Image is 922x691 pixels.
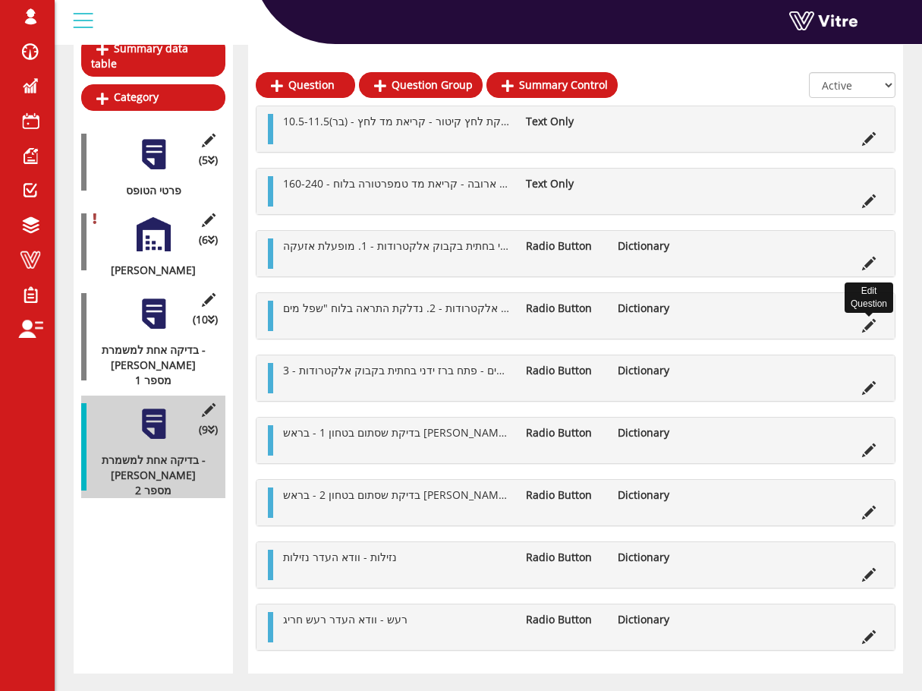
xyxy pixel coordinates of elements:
span: בדיקת שפל מים - פתח ברז ידני בחתית בקבוק אלקטרודות - 2. נדלקת התראה בלוח "שפל מים" [283,301,710,315]
a: Category [81,84,225,110]
span: בדיקת לחץ קיטור - קריאת מד לחץ - (בר)10.5-11.5 [283,114,515,128]
li: Dictionary [610,363,701,378]
span: בדיקת שפל מים - פתח ברז ידני בחתית בקבוק אלקטרודות - 3. [PERSON_NAME] נופל [283,363,674,377]
li: Dictionary [610,425,701,440]
li: Radio Button [518,612,609,627]
li: Dictionary [610,487,701,503]
li: Dictionary [610,612,701,627]
span: בדיקת שפל מים - פתח ברז ידני בחתית בקבוק אלקטרודות - 1. מופעלת אזעקה [283,238,637,253]
span: (9 ) [199,422,218,437]
li: Radio Button [518,363,609,378]
span: בדיקת שסתום בטחון 2 - בראש [PERSON_NAME] מנוף שסתום - פריקת קיטור מהשסתום [283,487,684,502]
div: בדיקה אחת למשמרת - [PERSON_NAME] מספר 2 [81,453,214,498]
span: (5 ) [199,153,218,168]
li: Dictionary [610,550,701,565]
a: Summary Control [486,72,618,98]
span: בדיקת טמפרטורת ארובה - קריאת מד טמפרטורה בלוח - 160-240 °c [283,176,594,191]
li: Radio Button [518,425,609,440]
div: בדיקה אחת למשמרת - [PERSON_NAME] מספר 1 [81,342,214,388]
a: Summary data table [81,36,225,77]
li: Radio Button [518,238,609,254]
div: פרטי הטופס [81,183,214,198]
div: [PERSON_NAME] [81,263,214,278]
li: Radio Button [518,301,609,316]
span: (10 ) [193,312,218,327]
div: Edit Question [845,282,893,313]
span: נזילות - וודא העדר נזילות [283,550,397,564]
li: Text Only [518,114,609,129]
span: (6 ) [199,232,218,248]
li: Dictionary [610,301,701,316]
a: Question Group [359,72,483,98]
li: Text Only [518,176,609,191]
span: רעש - וודא העדר רעש חריג [283,612,408,626]
li: Dictionary [610,238,701,254]
li: Radio Button [518,487,609,503]
li: Radio Button [518,550,609,565]
span: בדיקת שסתום בטחון 1 - בראש [PERSON_NAME] מנוף שסתום - פריקת קיטור מהשסתום [283,425,684,440]
a: Question [256,72,355,98]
